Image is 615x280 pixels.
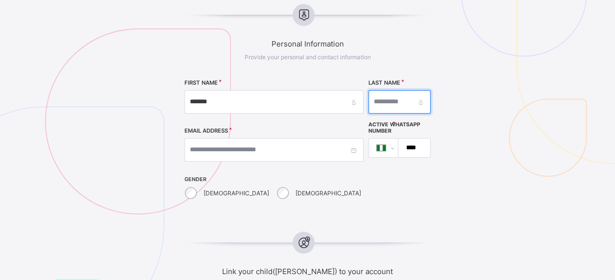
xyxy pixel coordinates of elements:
[184,127,228,134] label: EMAIL ADDRESS
[184,176,364,183] span: GENDER
[368,79,400,86] label: LAST NAME
[368,121,431,134] label: Active WhatsApp Number
[204,189,269,197] label: [DEMOGRAPHIC_DATA]
[154,267,461,276] span: Link your child([PERSON_NAME]) to your account
[296,189,361,197] label: [DEMOGRAPHIC_DATA]
[154,39,461,48] span: Personal Information
[184,79,218,86] label: FIRST NAME
[245,53,371,61] span: Provide your personal and contact information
